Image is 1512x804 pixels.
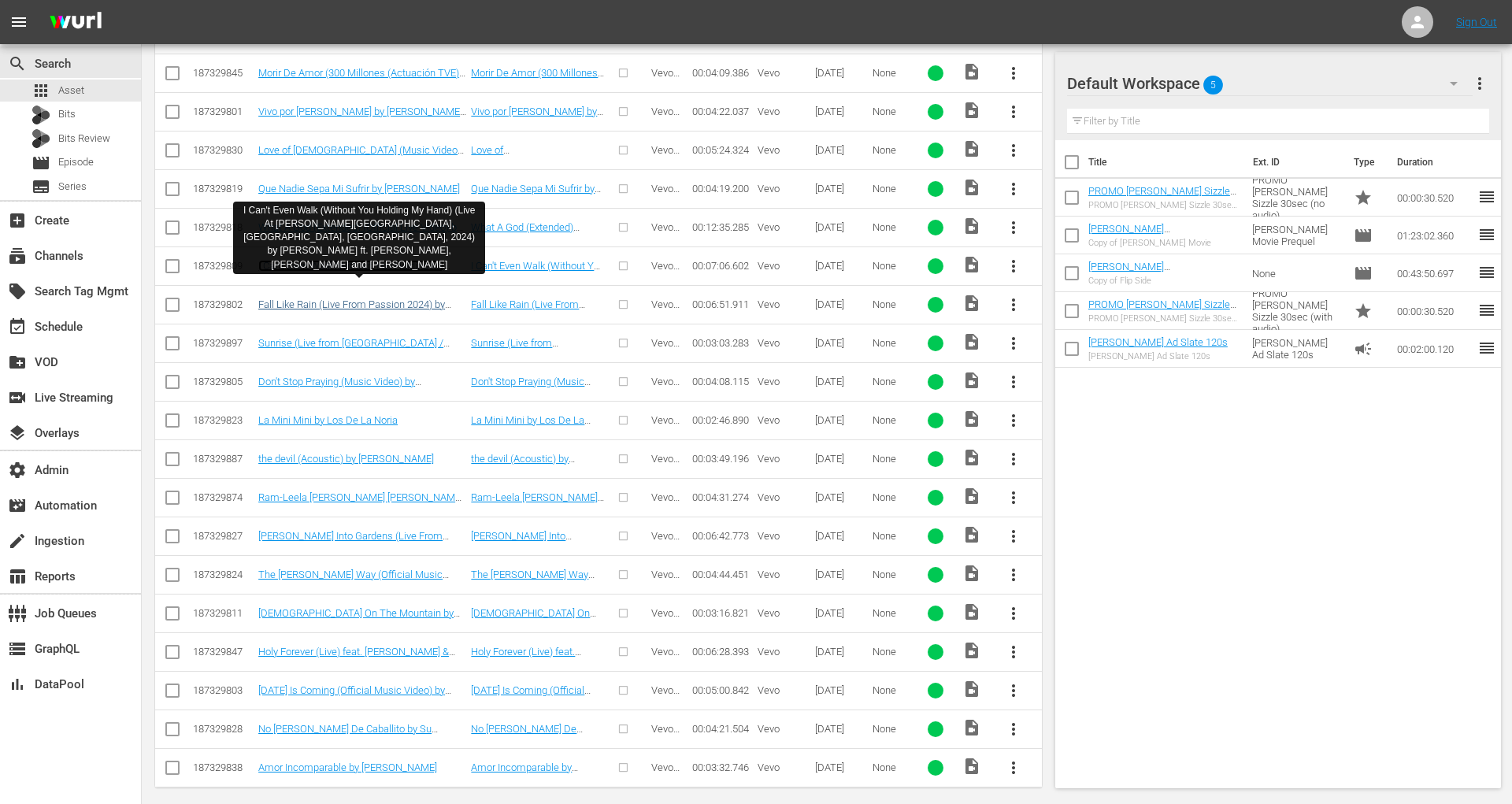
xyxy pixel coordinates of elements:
div: [PERSON_NAME] Ad Slate 120s [1088,351,1228,361]
span: reorder [1477,339,1496,358]
span: Vevo [758,607,780,619]
div: None [873,144,909,156]
div: [DATE] [815,684,868,696]
div: [DATE] [815,260,868,272]
div: None [873,183,909,195]
span: Video [962,409,981,428]
span: more_vert [1004,411,1023,430]
span: Video [962,641,981,660]
span: Vevo [758,221,780,233]
span: Episode [58,154,94,170]
span: Create [8,211,27,230]
span: Vevo Partner Catalog [651,183,685,218]
button: more_vert [995,54,1032,92]
span: Episode [31,154,50,172]
div: 187329847 [193,646,254,658]
div: 187329874 [193,491,254,503]
div: Default Workspace [1067,61,1473,106]
span: more_vert [1004,218,1023,237]
a: Holy Forever (Live) feat. [PERSON_NAME] & [PERSON_NAME] by [PERSON_NAME] [471,646,581,693]
div: 00:03:32.746 [692,761,753,773]
div: 187329805 [193,376,254,387]
th: Ext. ID [1243,140,1344,184]
span: Vevo Partner Catalog [651,684,685,720]
div: Bits [31,106,50,124]
td: 01:23:02.360 [1391,217,1477,254]
button: more_vert [995,440,1032,478]
div: None [873,761,909,773]
a: Don't Stop Praying (Music Video) by [PERSON_NAME] [258,376,421,399]
span: Video [962,525,981,544]
th: Type [1344,140,1388,184]
span: more_vert [1004,141,1023,160]
div: 00:03:16.821 [692,607,753,619]
a: [DEMOGRAPHIC_DATA] On The Mountain by [PERSON_NAME] [471,607,596,643]
span: Vevo [758,414,780,426]
a: Ram-Leela [PERSON_NAME] [PERSON_NAME] & [PERSON_NAME] by Nagada Sang Dhol Full Video [471,491,604,539]
a: Fall Like Rain (Live From Passion 2024) by Passion, [PERSON_NAME], [PERSON_NAME] [258,298,455,322]
span: Video [962,371,981,390]
button: more_vert [995,132,1032,169]
span: Vevo Partner Catalog [651,106,685,141]
a: Morir De Amor (300 Millones (Actuación TVE)) by [PERSON_NAME] [471,67,604,102]
div: PROMO [PERSON_NAME] Sizzle 30sec (with audio) [1088,313,1240,324]
span: Video [962,602,981,621]
button: more_vert [995,402,1032,439]
span: Video [962,448,981,467]
div: 00:07:06.602 [692,260,753,272]
span: more_vert [1004,257,1023,276]
span: more_vert [1004,758,1023,777]
button: more_vert [995,633,1032,671]
span: Vevo Partner Catalog [651,723,685,758]
span: Series [31,177,50,196]
button: more_vert [995,93,1032,131]
a: Vivo por [PERSON_NAME] by [PERSON_NAME] ft. [PERSON_NAME] [258,106,462,129]
div: 00:04:21.504 [692,723,753,735]
span: Vevo Partner Catalog [651,298,685,334]
a: Sign Out [1456,16,1497,28]
div: [DATE] [815,337,868,349]
div: Bits Review [31,129,50,148]
div: 187329801 [193,106,254,117]
td: PROMO [PERSON_NAME] Sizzle 30sec (with audio) [1246,292,1348,330]
a: [PERSON_NAME][MEDICAL_DATA] A [US_STATE] Minute [1088,261,1227,296]
div: 187329887 [193,453,254,465]
div: 00:06:42.773 [692,530,753,542]
span: more_vert [1004,450,1023,469]
div: [DATE] [815,607,868,619]
div: None [873,491,909,503]
span: Bits Review [58,131,110,146]
span: Video [962,217,981,235]
a: La Mini Mini by Los De La Noria [258,414,398,426]
th: Title [1088,140,1243,184]
span: Vevo [758,761,780,773]
div: 00:05:24.324 [692,144,753,156]
a: [PERSON_NAME] Ad Slate 120s [1088,336,1228,348]
span: Vevo [758,106,780,117]
span: more_vert [1004,295,1023,314]
span: Video [962,178,981,197]
a: PROMO [PERSON_NAME] Sizzle 30sec (no audio) [1088,185,1236,209]
a: Sunrise (Live from [GEOGRAPHIC_DATA] / 2024) by [PERSON_NAME] [258,337,450,361]
div: 187329809 [193,260,254,272]
span: Vevo [758,569,780,580]
div: [DATE] [815,414,868,426]
span: Vevo Partner Catalog [651,414,685,450]
td: 00:43:50.697 [1391,254,1477,292]
div: PROMO [PERSON_NAME] Sizzle 30sec (no audio) [1088,200,1240,210]
div: 00:04:08.115 [692,376,753,387]
span: Channels [8,246,27,265]
span: Vevo [758,453,780,465]
span: more_vert [1004,643,1023,661]
div: 187329811 [193,607,254,619]
span: Ingestion [8,532,27,550]
span: Video [962,255,981,274]
span: Series [58,179,87,195]
span: Vevo Partner Catalog [651,453,685,488]
div: None [873,569,909,580]
div: [DATE] [815,376,868,387]
button: more_vert [995,363,1032,401]
div: 187329897 [193,337,254,349]
span: Video [962,564,981,583]
td: PROMO [PERSON_NAME] Sizzle 30sec (no audio) [1246,179,1348,217]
